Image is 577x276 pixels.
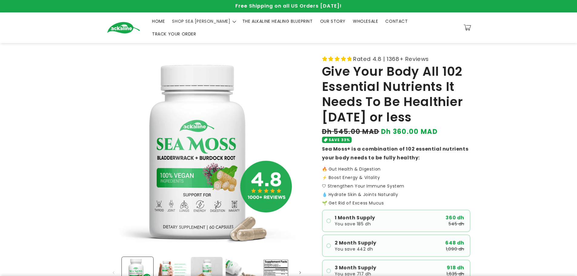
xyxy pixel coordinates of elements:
a: CONTACT [382,15,411,28]
summary: SHOP SEA [PERSON_NAME] [168,15,238,28]
span: You save 185 dh [335,222,371,226]
span: HOME [152,18,165,24]
span: WHOLESALE [353,18,378,24]
span: 648 dh [445,241,464,245]
span: 2 Month Supply [335,241,376,245]
a: HOME [148,15,168,28]
span: You save 717 dh [335,272,371,276]
span: 3 Month Supply [335,265,376,270]
a: TRACK YOUR ORDER [148,28,200,40]
span: THE ALKALINE HEALING BLUEPRINT [242,18,313,24]
a: OUR STORY [317,15,349,28]
s: Dh 545.00 MAD [322,127,380,137]
span: 545 dh [449,222,464,226]
span: Dh 360.00 MAD [381,127,438,137]
a: THE ALKALINE HEALING BLUEPRINT [239,15,317,28]
span: 1,635 dh [446,272,464,276]
span: OUR STORY [320,18,346,24]
span: CONTACT [385,18,408,24]
strong: Sea Moss+ is a combination of 102 essential nutrients your body needs to be fully healthy: [322,145,469,161]
p: 🌱 Get Rid of Excess Mucus [322,201,470,205]
span: 360 dh [446,215,464,220]
h1: Give Your Body All 102 Essential Nutrients It Needs To Be Healthier [DATE] or less [322,64,470,125]
span: 1,090 dh [446,247,464,251]
span: TRACK YOUR ORDER [152,31,196,37]
span: Free Shipping on all US Orders [DATE]! [235,2,342,9]
span: Rated 4.8 | 1368+ Reviews [353,54,429,64]
p: 🔥 Gut Health & Digestion ⚡️ Boost Energy & Vitality 🛡 Strengthen Your Immune System 💧 Hydrate Ski... [322,167,470,197]
span: 918 dh [447,265,464,270]
img: Ackaline [107,22,140,34]
span: SHOP SEA [PERSON_NAME] [172,18,230,24]
span: SAVE 33% [329,137,350,143]
span: You save 442 dh [335,247,373,251]
a: WHOLESALE [349,15,382,28]
span: 1 Month Supply [335,215,375,220]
